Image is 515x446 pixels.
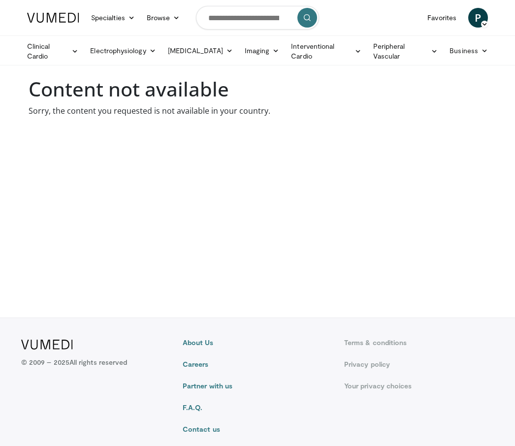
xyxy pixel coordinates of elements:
a: Electrophysiology [84,41,161,61]
a: Browse [141,8,186,28]
img: VuMedi Logo [21,340,73,350]
a: Peripheral Vascular [367,41,444,61]
span: All rights reserved [69,358,127,366]
a: Privacy policy [344,359,494,369]
input: Search topics, interventions [196,6,319,30]
a: Specialties [85,8,141,28]
img: VuMedi Logo [27,13,79,23]
h1: Content not available [29,77,486,101]
a: [MEDICAL_DATA] [162,41,239,61]
a: Contact us [183,424,332,434]
a: Interventional Cardio [285,41,367,61]
p: Sorry, the content you requested is not available in your country. [29,105,486,117]
a: Terms & conditions [344,338,494,348]
a: Favorites [421,8,462,28]
a: About Us [183,338,332,348]
a: P [468,8,488,28]
a: Clinical Cardio [21,41,84,61]
a: Your privacy choices [344,381,494,391]
a: Imaging [239,41,286,61]
a: Partner with us [183,381,332,391]
a: Careers [183,359,332,369]
a: Business [444,41,494,61]
a: F.A.Q. [183,403,332,413]
p: © 2009 – 2025 [21,357,127,367]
